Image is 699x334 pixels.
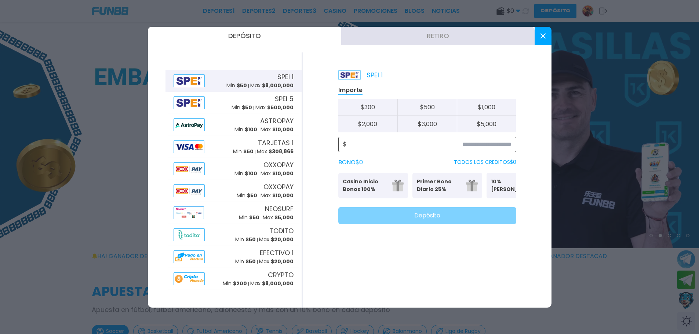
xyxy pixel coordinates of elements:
button: $300 [338,99,398,116]
span: $ 50 [243,148,254,155]
span: $ 200 [233,280,247,287]
button: $2,000 [338,116,398,132]
span: SPEI 1 [277,72,294,82]
p: Casino Inicio Bonos 100% [343,178,387,193]
span: ASTROPAY [260,116,294,126]
p: Max [259,258,294,265]
span: $ 50 [249,214,259,221]
button: Retiro [341,27,535,45]
span: $ 50 [237,82,247,89]
button: AlipaySPEI 1Min $50Max $8,000,000 [165,70,302,92]
img: Alipay [174,272,205,285]
button: Primer Bono Diario 25% [412,173,482,198]
p: Min [223,280,247,287]
button: Depósito [338,207,516,224]
p: Max [257,148,294,155]
button: $1,000 [457,99,516,116]
span: $ 500,000 [267,104,294,111]
button: AlipayTODITOMin $50Max $20,000 [165,224,302,246]
button: AlipayCRYPTOMin $200Max $8,000,000 [165,268,302,290]
span: SPEI 5 [275,94,294,104]
img: Alipay [174,184,205,197]
span: $ 50 [242,104,252,111]
span: OXXOPAY [263,160,294,170]
p: Max [250,82,294,89]
p: Max [261,126,294,133]
button: 10% [PERSON_NAME] [487,173,556,198]
span: NEOSURF [265,204,294,214]
button: AlipaySPEI 5Min $50Max $500,000 [165,92,302,114]
p: TODOS LOS CREDITOS $ 0 [454,158,516,166]
p: Min [226,82,247,89]
p: Min [232,104,252,111]
img: Alipay [174,228,205,241]
span: $ 20,000 [271,236,294,243]
span: $ [343,140,347,149]
p: Importe [338,86,363,95]
span: EFECTIVO 1 [260,248,294,258]
p: Max [261,192,294,199]
span: $ 5,000 [274,214,294,221]
button: $5,000 [457,116,516,132]
span: $ 8,000,000 [262,280,294,287]
button: AlipayOXXOPAYMin $50Max $10,000 [165,180,302,202]
p: Min [233,148,254,155]
img: Alipay [174,250,205,263]
p: 10% [PERSON_NAME] [491,178,536,193]
span: $ 308,866 [269,148,294,155]
span: $ 50 [245,236,256,243]
span: CRYPTO [268,270,294,280]
p: Min [237,192,257,199]
p: Max [259,236,294,243]
img: Platform Logo [338,70,361,80]
span: $ 20,000 [271,258,294,265]
p: SPEI 1 [338,70,383,80]
img: gift [466,180,478,191]
p: Max [263,214,294,221]
img: gift [392,180,404,191]
span: $ 10,000 [272,170,294,177]
p: Min [235,258,256,265]
button: AlipayEFECTIVO 1Min $50Max $20,000 [165,246,302,268]
img: Alipay [174,118,205,131]
span: $ 100 [245,170,257,177]
img: Alipay [174,206,204,219]
span: $ 50 [245,258,256,265]
label: BONO $ 0 [338,158,363,167]
p: Min [235,236,256,243]
button: AlipayTARJETAS 1Min $50Max $308,866 [165,136,302,158]
span: $ 10,000 [272,192,294,199]
span: $ 100 [245,126,257,133]
span: $ 8,000,000 [262,82,294,89]
img: Alipay [174,74,205,87]
button: Depósito [148,27,341,45]
p: Max [261,170,294,177]
p: Max [255,104,294,111]
p: Min [239,214,259,221]
span: TARJETAS 1 [258,138,294,148]
p: Min [234,170,257,177]
img: Alipay [174,140,204,153]
p: Max [250,280,294,287]
img: Alipay [174,162,205,175]
button: Casino Inicio Bonos 100% [338,173,408,198]
button: $3,000 [397,116,457,132]
button: $500 [397,99,457,116]
span: OXXOPAY [263,182,294,192]
button: AlipayNEOSURFMin $50Max $5,000 [165,202,302,224]
p: Primer Bono Diario 25% [417,178,462,193]
span: TODITO [269,226,294,236]
img: Alipay [174,96,205,109]
button: AlipayASTROPAYMin $100Max $10,000 [165,114,302,136]
span: $ 50 [247,192,257,199]
button: AlipayOXXOPAYMin $100Max $10,000 [165,158,302,180]
p: Min [234,126,257,133]
span: $ 10,000 [272,126,294,133]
